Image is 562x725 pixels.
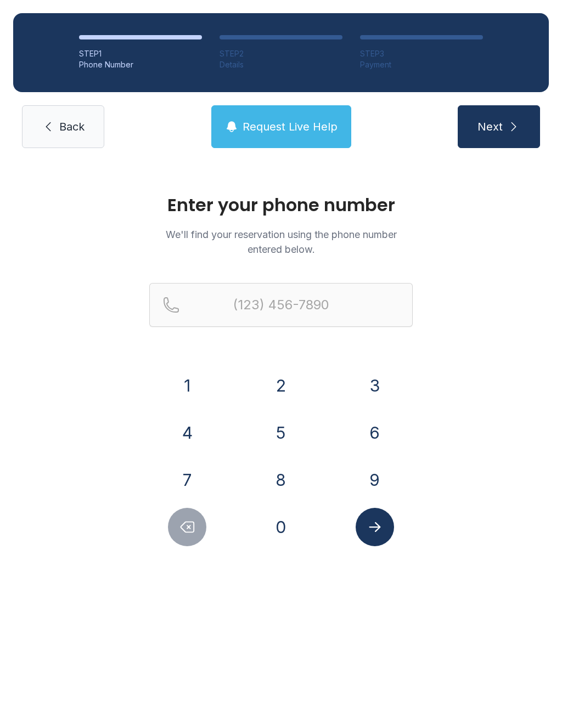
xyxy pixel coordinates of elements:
[356,461,394,499] button: 9
[220,59,342,70] div: Details
[220,48,342,59] div: STEP 2
[168,366,206,405] button: 1
[149,227,413,257] p: We'll find your reservation using the phone number entered below.
[149,196,413,214] h1: Enter your phone number
[360,59,483,70] div: Payment
[168,414,206,452] button: 4
[262,461,300,499] button: 8
[356,508,394,546] button: Submit lookup form
[59,119,85,134] span: Back
[79,59,202,70] div: Phone Number
[168,508,206,546] button: Delete number
[168,461,206,499] button: 7
[149,283,413,327] input: Reservation phone number
[243,119,338,134] span: Request Live Help
[356,414,394,452] button: 6
[262,414,300,452] button: 5
[356,366,394,405] button: 3
[79,48,202,59] div: STEP 1
[477,119,503,134] span: Next
[262,366,300,405] button: 2
[262,508,300,546] button: 0
[360,48,483,59] div: STEP 3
